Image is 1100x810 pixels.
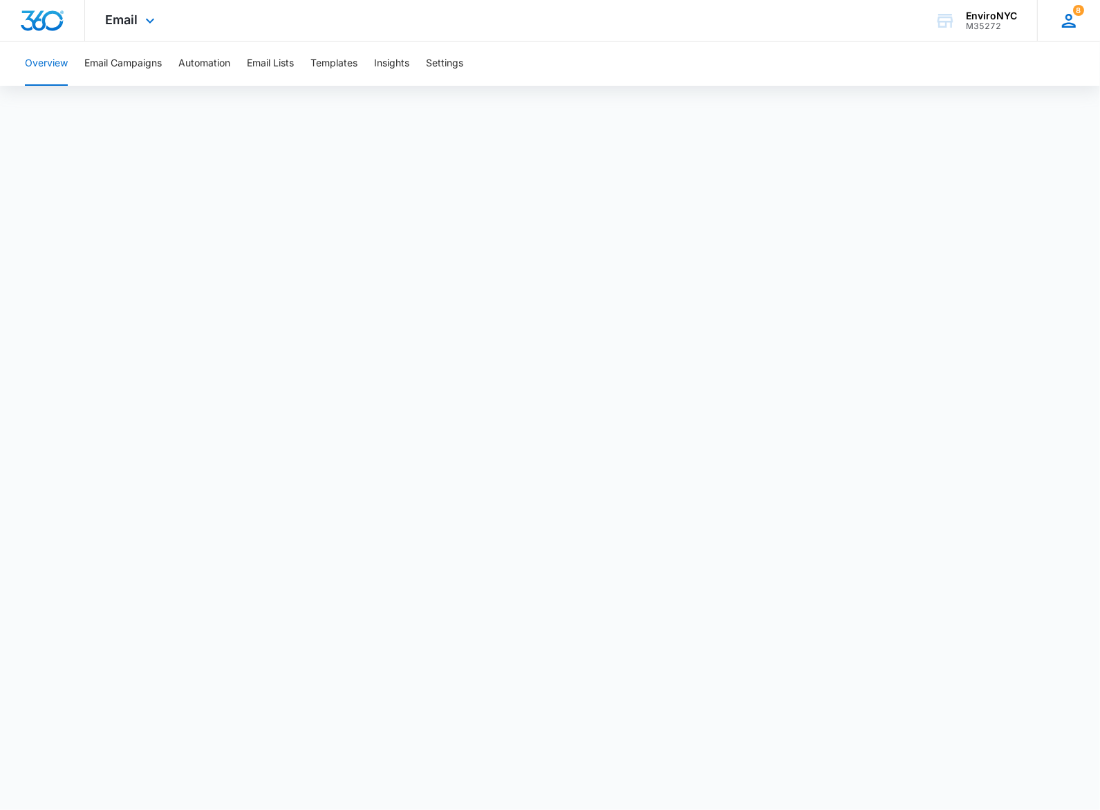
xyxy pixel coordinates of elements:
[966,10,1017,21] div: account name
[25,42,68,86] button: Overview
[84,42,162,86] button: Email Campaigns
[1073,5,1084,16] div: notifications count
[310,42,357,86] button: Templates
[966,21,1017,31] div: account id
[247,42,294,86] button: Email Lists
[426,42,463,86] button: Settings
[106,12,138,27] span: Email
[1073,5,1084,16] span: 8
[374,42,409,86] button: Insights
[178,42,230,86] button: Automation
